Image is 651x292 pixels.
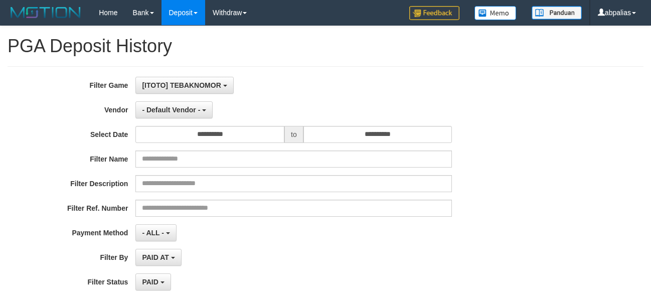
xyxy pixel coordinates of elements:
button: [ITOTO] TEBAKNOMOR [135,77,233,94]
button: PAID AT [135,249,181,266]
span: - Default Vendor - [142,106,200,114]
button: - ALL - [135,224,176,241]
button: PAID [135,273,171,290]
span: to [284,126,303,143]
img: Feedback.jpg [409,6,459,20]
span: PAID AT [142,253,169,261]
img: MOTION_logo.png [8,5,84,20]
button: - Default Vendor - [135,101,213,118]
span: PAID [142,278,158,286]
img: Button%20Memo.svg [474,6,517,20]
span: - ALL - [142,229,164,237]
h1: PGA Deposit History [8,36,643,56]
img: panduan.png [532,6,582,20]
span: [ITOTO] TEBAKNOMOR [142,81,221,89]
